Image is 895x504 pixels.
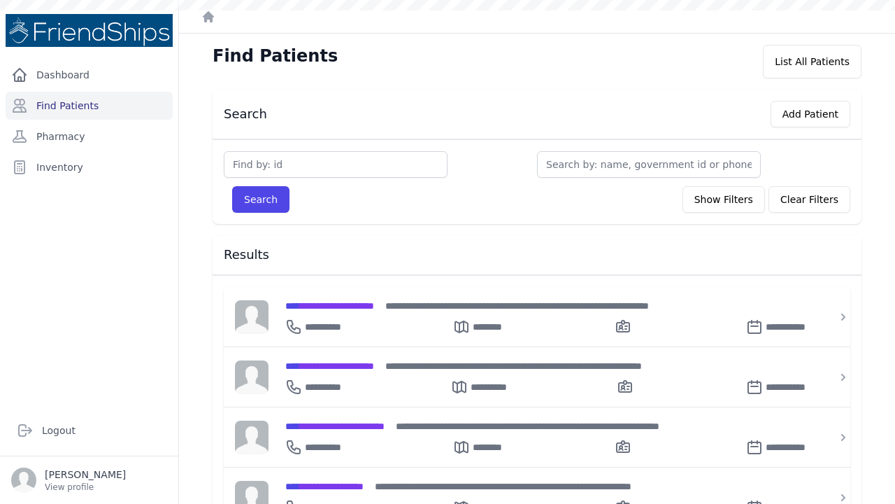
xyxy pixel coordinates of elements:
[6,153,173,181] a: Inventory
[6,61,173,89] a: Dashboard
[6,92,173,120] a: Find Patients
[6,122,173,150] a: Pharmacy
[11,468,167,493] a: [PERSON_NAME] View profile
[232,186,289,213] button: Search
[45,482,126,493] p: View profile
[235,360,268,394] img: person-242608b1a05df3501eefc295dc1bc67a.jpg
[45,468,126,482] p: [PERSON_NAME]
[224,246,850,263] h3: Results
[235,300,268,334] img: person-242608b1a05df3501eefc295dc1bc67a.jpg
[224,106,267,122] h3: Search
[771,101,850,127] button: Add Patient
[213,45,338,67] h1: Find Patients
[682,186,765,213] button: Show Filters
[11,416,167,444] a: Logout
[235,421,268,454] img: person-242608b1a05df3501eefc295dc1bc67a.jpg
[763,45,861,78] div: List All Patients
[6,14,173,47] img: Medical Missions EMR
[768,186,850,213] button: Clear Filters
[224,151,447,178] input: Find by: id
[537,151,761,178] input: Search by: name, government id or phone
